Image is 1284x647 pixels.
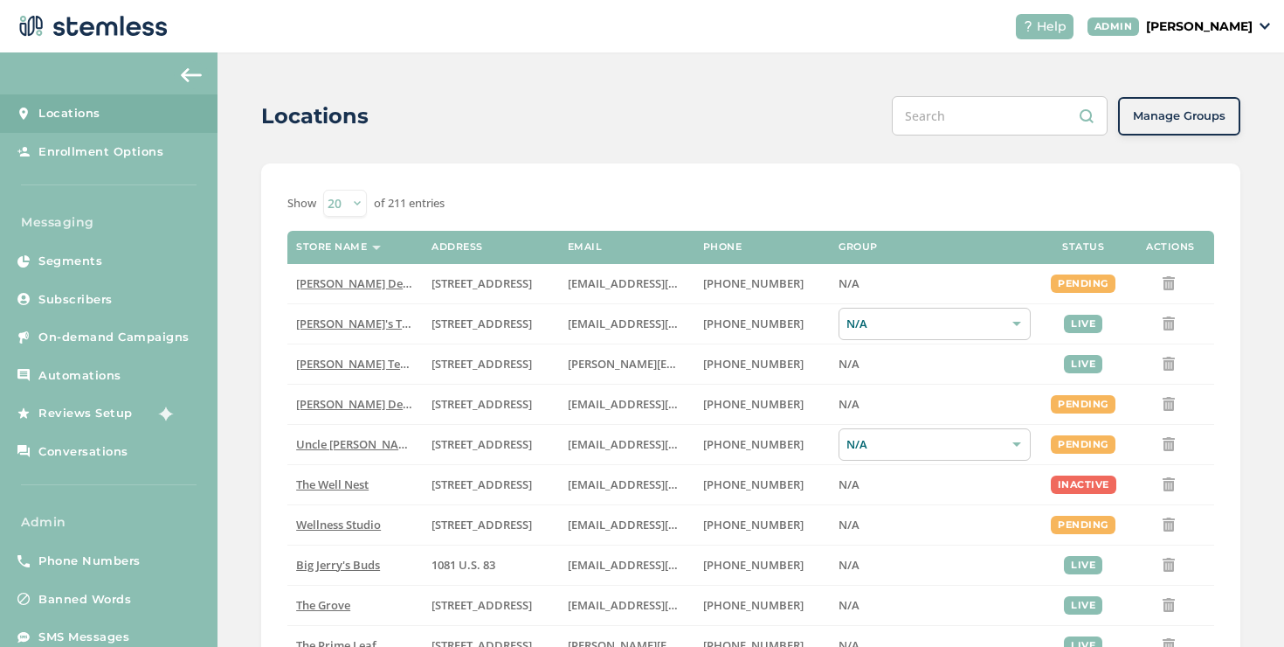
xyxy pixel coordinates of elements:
[568,477,686,492] label: vmrobins@gmail.com
[431,477,549,492] label: 1005 4th Avenue
[1133,108,1225,125] span: Manage Groups
[568,517,758,532] span: [EMAIL_ADDRESS][DOMAIN_NAME]
[1197,563,1284,647] iframe: Chat Widget
[839,558,1031,573] label: N/A
[431,316,532,331] span: [STREET_ADDRESS]
[431,558,549,573] label: 1081 U.S. 83
[839,308,1031,340] div: N/A
[568,357,686,372] label: swapnil@stemless.co
[568,597,758,613] span: [EMAIL_ADDRESS][DOMAIN_NAME]
[839,518,1031,532] label: N/A
[568,356,847,372] span: [PERSON_NAME][EMAIL_ADDRESS][DOMAIN_NAME]
[38,253,102,270] span: Segments
[703,397,821,412] label: (818) 561-0790
[38,629,129,646] span: SMS Messages
[261,101,369,132] h2: Locations
[703,357,821,372] label: (503) 332-4545
[14,9,168,44] img: logo-dark-0685b13c.svg
[703,356,804,372] span: [PHONE_NUMBER]
[296,557,380,573] span: Big Jerry's Buds
[703,241,742,253] label: Phone
[703,557,804,573] span: [PHONE_NUMBER]
[38,591,131,609] span: Banned Words
[1023,21,1033,31] img: icon-help-white-03924b79.svg
[703,558,821,573] label: (580) 539-1118
[1037,17,1067,36] span: Help
[839,428,1031,461] div: N/A
[1146,17,1253,36] p: [PERSON_NAME]
[839,397,1031,412] label: N/A
[296,598,414,613] label: The Grove
[1064,315,1102,333] div: live
[1064,596,1102,615] div: live
[296,357,414,372] label: Swapnil Test store
[296,436,486,452] span: Uncle [PERSON_NAME]’s King Circle
[431,317,549,331] label: 123 East Main Street
[568,437,686,452] label: christian@uncleherbsak.com
[703,275,804,291] span: [PHONE_NUMBER]
[1051,275,1115,293] div: pending
[568,436,758,452] span: [EMAIL_ADDRESS][DOMAIN_NAME]
[431,241,483,253] label: Address
[839,276,1031,291] label: N/A
[703,517,804,532] span: [PHONE_NUMBER]
[296,518,414,532] label: Wellness Studio
[296,396,442,412] span: [PERSON_NAME] Delivery 4
[1260,23,1270,30] img: icon_down-arrow-small-66adaf34.svg
[839,241,878,253] label: Group
[703,316,804,331] span: [PHONE_NUMBER]
[431,477,532,492] span: [STREET_ADDRESS]
[296,597,350,613] span: The Grove
[296,356,440,372] span: [PERSON_NAME] Test store
[568,396,758,412] span: [EMAIL_ADDRESS][DOMAIN_NAME]
[1051,435,1115,454] div: pending
[372,246,381,250] img: icon-sort-1e1d7615.svg
[1051,476,1116,494] div: inactive
[1051,516,1115,534] div: pending
[1064,355,1102,373] div: live
[703,396,804,412] span: [PHONE_NUMBER]
[892,96,1108,136] input: Search
[703,597,804,613] span: [PHONE_NUMBER]
[287,195,316,212] label: Show
[296,477,369,492] span: The Well Nest
[703,477,804,492] span: [PHONE_NUMBER]
[1064,556,1102,574] div: live
[431,276,549,291] label: 17523 Ventura Boulevard
[296,276,414,291] label: Hazel Delivery
[568,477,758,492] span: [EMAIL_ADDRESS][DOMAIN_NAME]
[431,357,549,372] label: 5241 Center Boulevard
[38,105,100,122] span: Locations
[1062,241,1104,253] label: Status
[296,437,414,452] label: Uncle Herb’s King Circle
[296,241,367,253] label: Store name
[839,598,1031,613] label: N/A
[296,275,433,291] span: [PERSON_NAME] Delivery
[1127,231,1214,264] th: Actions
[703,518,821,532] label: (269) 929-8463
[568,598,686,613] label: dexter@thegroveca.com
[568,558,686,573] label: info@bigjerrysbuds.com
[703,477,821,492] label: (269) 929-8463
[703,317,821,331] label: (503) 804-9208
[431,598,549,613] label: 8155 Center Street
[38,443,128,461] span: Conversations
[839,477,1031,492] label: N/A
[703,598,821,613] label: (619) 600-1269
[703,437,821,452] label: (907) 330-7833
[839,357,1031,372] label: N/A
[296,477,414,492] label: The Well Nest
[568,518,686,532] label: vmrobins@gmail.com
[431,397,549,412] label: 17523 Ventura Boulevard
[568,275,758,291] span: [EMAIL_ADDRESS][DOMAIN_NAME]
[296,558,414,573] label: Big Jerry's Buds
[296,517,381,532] span: Wellness Studio
[1051,395,1115,414] div: pending
[431,275,532,291] span: [STREET_ADDRESS]
[374,195,445,212] label: of 211 entries
[431,517,532,532] span: [STREET_ADDRESS]
[181,68,202,82] img: icon-arrow-back-accent-c549486e.svg
[38,143,163,161] span: Enrollment Options
[568,317,686,331] label: brianashen@gmail.com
